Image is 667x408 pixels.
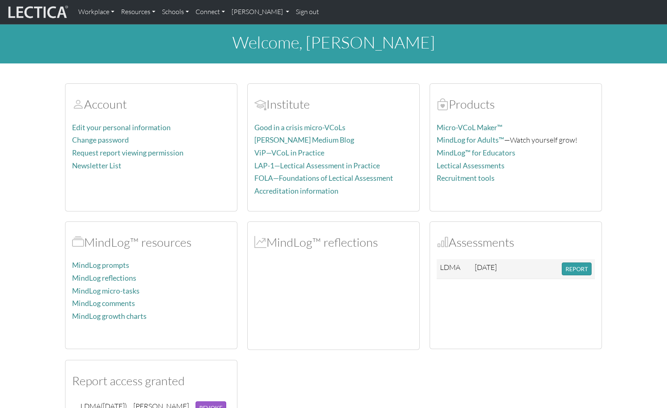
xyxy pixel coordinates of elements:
a: Accreditation information [254,187,338,195]
h2: MindLog™ reflections [254,235,413,250]
span: Account [254,97,266,112]
span: Account [72,97,84,112]
td: LDMA [437,259,471,279]
span: Assessments [437,235,449,250]
a: [PERSON_NAME] Medium Blog [254,136,354,144]
a: [PERSON_NAME] [228,3,292,21]
span: [DATE] [475,262,497,272]
h2: MindLog™ resources [72,235,230,250]
a: MindLog reflections [72,274,136,282]
button: REPORT [562,262,592,275]
a: MindLog for Adults™ [437,136,504,144]
a: ViP—VCoL in Practice [254,148,324,157]
h2: Institute [254,97,413,112]
a: Sign out [292,3,322,21]
a: Resources [118,3,159,21]
h2: Account [72,97,230,112]
a: Recruitment tools [437,174,495,182]
h2: Products [437,97,595,112]
a: Connect [192,3,228,21]
a: Newsletter List [72,161,121,170]
a: Edit your personal information [72,123,171,132]
a: Lectical Assessments [437,161,505,170]
h2: Report access granted [72,374,230,388]
a: LAP-1—Lectical Assessment in Practice [254,161,380,170]
img: lecticalive [6,4,68,20]
p: —Watch yourself grow! [437,134,595,146]
a: Workplace [75,3,118,21]
a: MindLog comments [72,299,135,308]
span: Products [437,97,449,112]
a: FOLA—Foundations of Lectical Assessment [254,174,393,182]
span: MindLog™ resources [72,235,84,250]
a: Good in a crisis micro-VCoLs [254,123,346,132]
a: Schools [159,3,192,21]
a: Request report viewing permission [72,148,184,157]
a: MindLog™ for Educators [437,148,515,157]
span: MindLog [254,235,266,250]
a: MindLog micro-tasks [72,287,140,295]
h2: Assessments [437,235,595,250]
a: Micro-VCoL Maker™ [437,123,503,132]
a: MindLog growth charts [72,312,147,321]
a: Change password [72,136,129,144]
a: MindLog prompts [72,261,129,270]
